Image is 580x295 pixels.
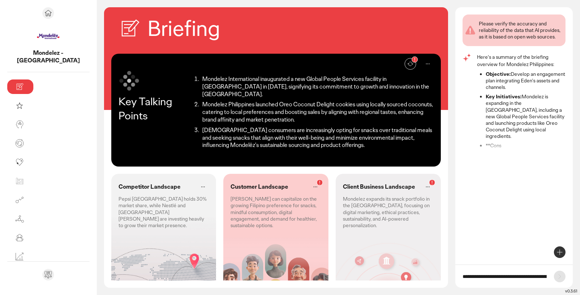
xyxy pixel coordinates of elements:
li: Mondelez International inaugurated a new Global People Services facility in [GEOGRAPHIC_DATA] in ... [200,75,434,98]
p: Customer Landscape [231,183,288,191]
div: Please verify the accuracy and reliability of the data that AI provides, as it is based on open w... [479,20,563,40]
li: Mondelez Philippines launched Oreo Coconut Delight cookies using locally sourced coconuts, cateri... [200,101,434,123]
p: Mondelez expands its snack portfolio in the [GEOGRAPHIC_DATA], focusing on digital marketing, eth... [343,196,434,229]
li: Mondelez is expanding in the [GEOGRAPHIC_DATA], including a new Global People Services facility a... [486,93,565,139]
img: symbol [119,70,140,91]
button: Refresh [405,58,416,70]
p: Key Talking Points [119,94,191,123]
strong: Objective: [486,71,511,77]
li: Develop an engagement plan integrating Eden's assets and channels. [486,71,565,91]
p: Client Business Landscape [343,183,415,191]
li: [DEMOGRAPHIC_DATA] consumers are increasingly opting for snacks over traditional meals and seekin... [200,127,434,149]
div: Send feedback [42,269,54,280]
p: [PERSON_NAME] can capitalize on the growing Filipino preference for snacks, mindful consumption, ... [231,196,321,229]
p: Competitor Landscape [119,183,181,191]
p: Pepsi [GEOGRAPHIC_DATA] holds 30% market share, while Nestlé and [GEOGRAPHIC_DATA][PERSON_NAME] a... [119,196,209,229]
p: Mondelez - Philippines [7,49,90,65]
img: project avatar [35,23,61,49]
strong: Key Initiatives: [486,93,522,100]
h2: Briefing [148,15,220,43]
p: Here's a summary of the briefing overview for Mondelez Philippines: [477,53,565,68]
